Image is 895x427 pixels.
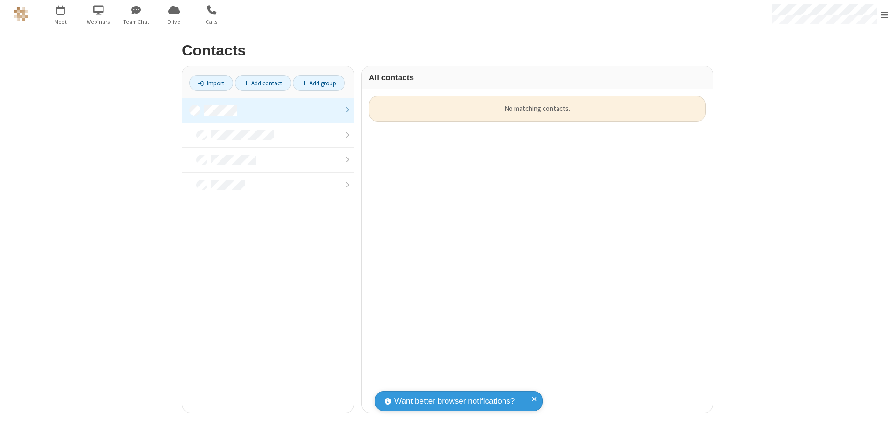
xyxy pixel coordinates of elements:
[81,18,116,26] span: Webinars
[394,395,515,407] span: Want better browser notifications?
[293,75,345,91] a: Add group
[14,7,28,21] img: QA Selenium DO NOT DELETE OR CHANGE
[157,18,192,26] span: Drive
[189,75,233,91] a: Import
[43,18,78,26] span: Meet
[369,96,706,122] div: No matching contacts.
[194,18,229,26] span: Calls
[362,89,713,413] div: grid
[235,75,291,91] a: Add contact
[369,73,706,82] h3: All contacts
[182,42,713,59] h2: Contacts
[119,18,154,26] span: Team Chat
